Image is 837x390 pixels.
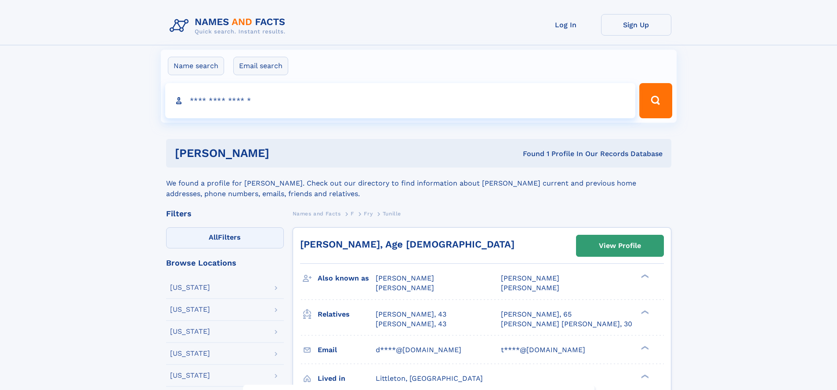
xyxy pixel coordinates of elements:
[376,284,434,292] span: [PERSON_NAME]
[233,57,288,75] label: Email search
[166,14,293,38] img: Logo Names and Facts
[175,148,396,159] h1: [PERSON_NAME]
[639,373,649,379] div: ❯
[396,149,663,159] div: Found 1 Profile In Our Records Database
[300,239,515,250] a: [PERSON_NAME], Age [DEMOGRAPHIC_DATA]
[376,274,434,282] span: [PERSON_NAME]
[364,208,373,219] a: Fry
[383,211,401,217] span: Tunille
[165,83,636,118] input: search input
[293,208,341,219] a: Names and Facts
[501,284,559,292] span: [PERSON_NAME]
[168,57,224,75] label: Name search
[639,273,649,279] div: ❯
[639,83,672,118] button: Search Button
[209,233,218,241] span: All
[639,345,649,350] div: ❯
[318,371,376,386] h3: Lived in
[318,271,376,286] h3: Also known as
[351,208,354,219] a: F
[576,235,663,256] a: View Profile
[166,227,284,248] label: Filters
[318,343,376,357] h3: Email
[166,210,284,218] div: Filters
[364,211,373,217] span: Fry
[601,14,671,36] a: Sign Up
[170,372,210,379] div: [US_STATE]
[531,14,601,36] a: Log In
[166,259,284,267] div: Browse Locations
[170,350,210,357] div: [US_STATE]
[318,307,376,322] h3: Relatives
[501,274,559,282] span: [PERSON_NAME]
[166,168,671,199] div: We found a profile for [PERSON_NAME]. Check out our directory to find information about [PERSON_N...
[639,309,649,315] div: ❯
[376,319,446,329] a: [PERSON_NAME], 43
[376,310,446,319] a: [PERSON_NAME], 43
[170,306,210,313] div: [US_STATE]
[599,236,641,256] div: View Profile
[501,319,632,329] a: [PERSON_NAME] [PERSON_NAME], 30
[376,374,483,383] span: Littleton, [GEOGRAPHIC_DATA]
[351,211,354,217] span: F
[501,310,572,319] a: [PERSON_NAME], 65
[170,284,210,291] div: [US_STATE]
[170,328,210,335] div: [US_STATE]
